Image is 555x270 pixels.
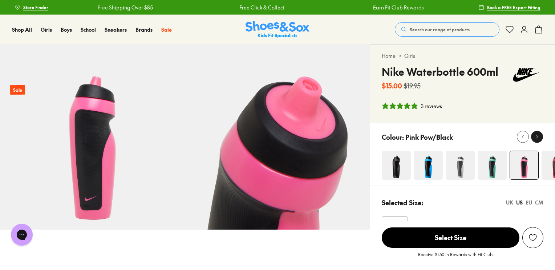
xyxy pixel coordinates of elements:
p: Selected Size: [382,198,423,207]
p: Colour: [382,132,404,142]
img: 4-343102_1 [446,151,475,180]
a: Earn Fit Club Rewards [369,4,420,11]
s: $19.95 [404,81,421,91]
p: Sale [10,85,25,95]
button: Add to Wishlist [522,227,543,248]
div: US [516,199,523,206]
span: Store Finder [23,4,48,11]
a: Free Shipping Over $85 [93,4,149,11]
button: Select Size [382,227,519,248]
a: Shoes & Sox [246,21,309,39]
a: Sale [161,26,172,33]
iframe: Gorgias live chat messenger [7,221,36,248]
img: 4-343106_1 [478,151,507,180]
a: Shop All [12,26,32,33]
p: Pink Pow/Black [405,132,453,142]
img: SNS_Logo_Responsive.svg [246,21,309,39]
img: 4-477200_1 [510,151,538,179]
h4: Nike Waterbottle 600ml [382,64,498,79]
a: Free Click & Collect [235,4,280,11]
a: Book a FREE Expert Fitting [478,1,540,14]
a: School [81,26,96,33]
img: Vendor logo [509,64,543,86]
a: Home [382,52,396,60]
span: Select Size [382,227,519,248]
a: Sneakers [105,26,127,33]
a: Brands [135,26,153,33]
div: EU [526,199,532,206]
div: CM [535,199,543,206]
div: UK [506,199,513,206]
p: Receive $1.50 in Rewards with Fit Club [418,251,493,264]
b: $15.00 [382,81,402,91]
div: 3 reviews [421,102,442,110]
button: Search our range of products [395,22,499,37]
img: 4-343104_1 [414,151,443,180]
a: Boys [61,26,72,33]
div: > [382,52,543,60]
span: NON [387,221,402,229]
a: Girls [404,52,415,60]
a: Store Finder [15,1,48,14]
span: Search our range of products [410,26,470,33]
a: Girls [41,26,52,33]
span: Book a FREE Expert Fitting [487,4,540,11]
button: 5 stars, 3 ratings [382,102,442,110]
img: 5-477201_1 [185,44,370,230]
img: 4-343101_1 [382,151,411,180]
